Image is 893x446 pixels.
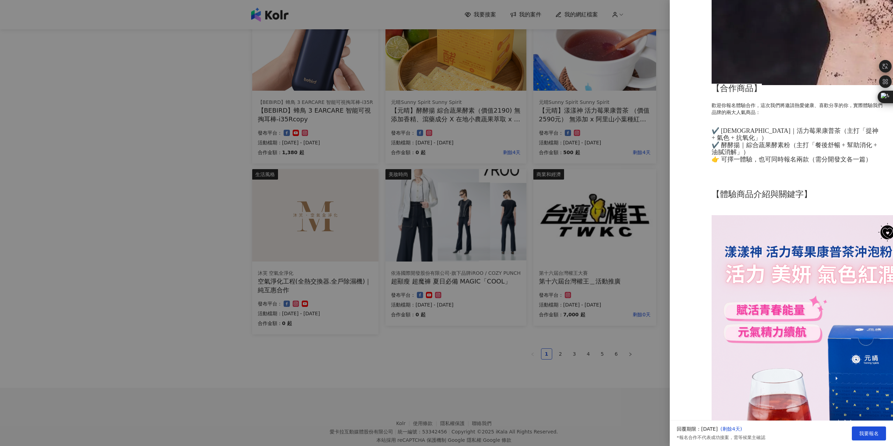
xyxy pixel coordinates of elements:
span: 【體驗商品介紹與關鍵字】 [712,190,812,199]
p: *報名合作不代表成功接案，需等候業主確認 [677,434,765,441]
span: 我要報名 [859,431,879,436]
p: 回覆期限：[DATE] [677,426,718,433]
span: 歡迎你報名體驗合作，這次我們將邀請熱愛健康、喜歡分享的你，實際體驗我們品牌的兩大人氣商品： [712,103,883,115]
span: 👉 可擇一體驗，也可同時報名兩款（需分開發文各一篇） [712,156,872,163]
p: ( 剩餘4天 ) [720,426,765,433]
button: 我要報名 [852,426,886,440]
span: ✔️ [DEMOGRAPHIC_DATA]｜活力莓果康普茶（主打「提神 + 氣色 + 抗氧化」） [712,127,878,142]
span: 【合作商品】 [712,84,762,93]
span: ✔️ 酵酵揚｜綜合蔬果酵素粉（主打「餐後舒暢 + 幫助消化 + 油膩消解」） [712,142,877,156]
